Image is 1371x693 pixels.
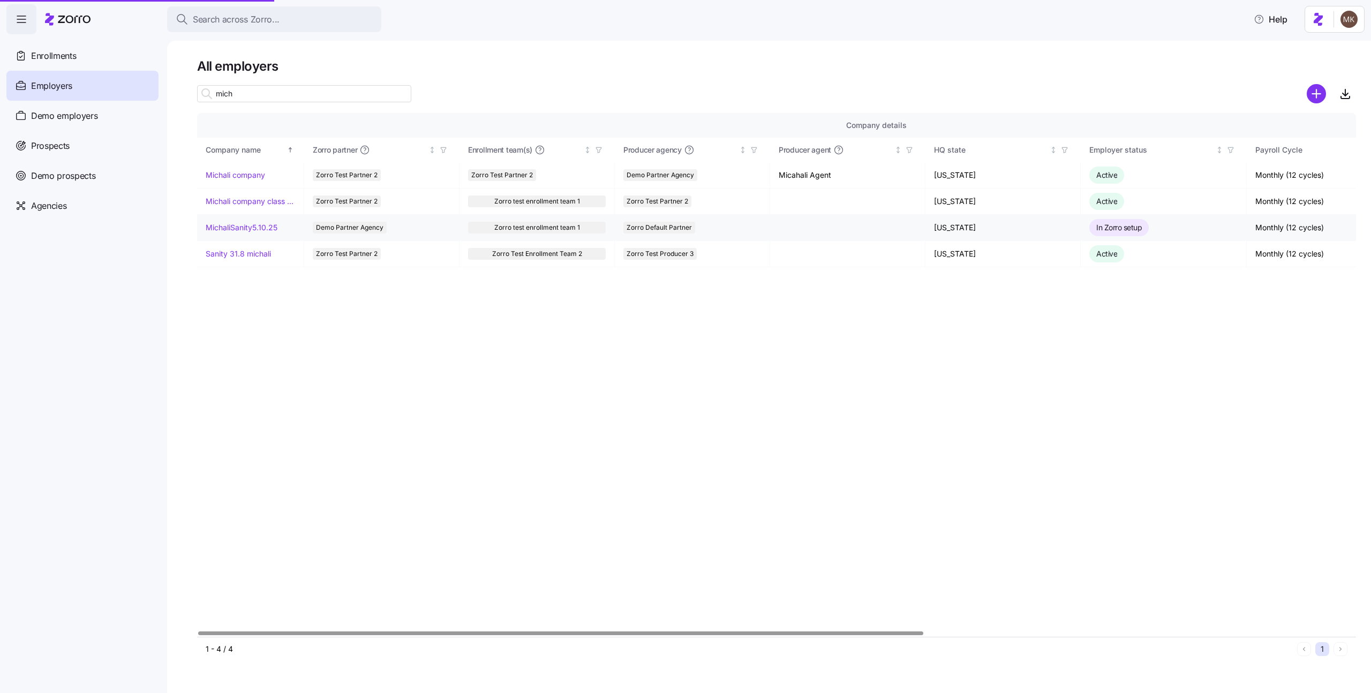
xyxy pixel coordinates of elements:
span: Agencies [31,199,66,213]
a: Enrollments [6,41,159,71]
a: Michali company class automations [206,196,295,207]
a: MichaliSanity5.10.25 [206,222,277,233]
div: Not sorted [739,146,747,154]
span: Zorro test enrollment team 1 [494,222,580,233]
span: Zorro Test Enrollment Team 2 [492,248,582,260]
th: Employer statusNot sorted [1081,138,1247,162]
span: Help [1254,13,1287,26]
td: [US_STATE] [925,215,1081,241]
span: Demo prospects [31,169,96,183]
a: Demo employers [6,101,159,131]
div: HQ state [934,144,1048,156]
span: Active [1096,197,1117,206]
span: Demo Partner Agency [627,169,694,181]
button: Next page [1334,642,1347,656]
span: Zorro Test Partner 2 [316,169,378,181]
span: Search across Zorro... [193,13,280,26]
span: Prospects [31,139,70,153]
td: Micahali Agent [770,162,925,189]
span: Enrollments [31,49,76,63]
span: Active [1096,249,1117,258]
th: Enrollment team(s)Not sorted [459,138,615,162]
div: Not sorted [584,146,591,154]
span: Zorro test enrollment team 1 [494,195,580,207]
img: 5ab780eebedb11a070f00e4a129a1a32 [1340,11,1358,28]
th: Company nameSorted ascending [197,138,304,162]
button: Search across Zorro... [167,6,381,32]
th: Producer agencyNot sorted [615,138,770,162]
span: Zorro partner [313,145,357,155]
a: Sanity 31.8 michali [206,248,271,259]
span: Zorro Test Partner 2 [627,195,688,207]
div: Not sorted [1050,146,1057,154]
span: Zorro Test Partner 2 [471,169,533,181]
span: In Zorro setup [1096,223,1142,232]
th: Zorro partnerNot sorted [304,138,459,162]
div: Employer status [1089,144,1214,156]
td: [US_STATE] [925,189,1081,215]
a: Agencies [6,191,159,221]
span: Employers [31,79,72,93]
a: Employers [6,71,159,101]
span: Producer agency [623,145,682,155]
div: Company name [206,144,285,156]
td: [US_STATE] [925,162,1081,189]
div: Not sorted [428,146,436,154]
span: Demo Partner Agency [316,222,383,233]
button: Previous page [1297,642,1311,656]
div: Payroll Cycle [1255,144,1369,156]
span: Zorro Test Partner 2 [316,195,378,207]
h1: All employers [197,58,1356,74]
button: 1 [1315,642,1329,656]
svg: add icon [1307,84,1326,103]
span: Producer agent [779,145,831,155]
span: Zorro Test Producer 3 [627,248,694,260]
span: Demo employers [31,109,98,123]
span: Active [1096,170,1117,179]
td: [US_STATE] [925,241,1081,267]
a: Michali company [206,170,265,180]
span: Zorro Test Partner 2 [316,248,378,260]
div: Not sorted [894,146,902,154]
th: Producer agentNot sorted [770,138,925,162]
a: Demo prospects [6,161,159,191]
span: Enrollment team(s) [468,145,532,155]
button: Help [1245,9,1296,30]
input: Search employer [197,85,411,102]
a: Prospects [6,131,159,161]
div: Sorted ascending [287,146,294,154]
th: HQ stateNot sorted [925,138,1081,162]
div: 1 - 4 / 4 [206,644,1293,654]
span: Zorro Default Partner [627,222,692,233]
div: Not sorted [1216,146,1223,154]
